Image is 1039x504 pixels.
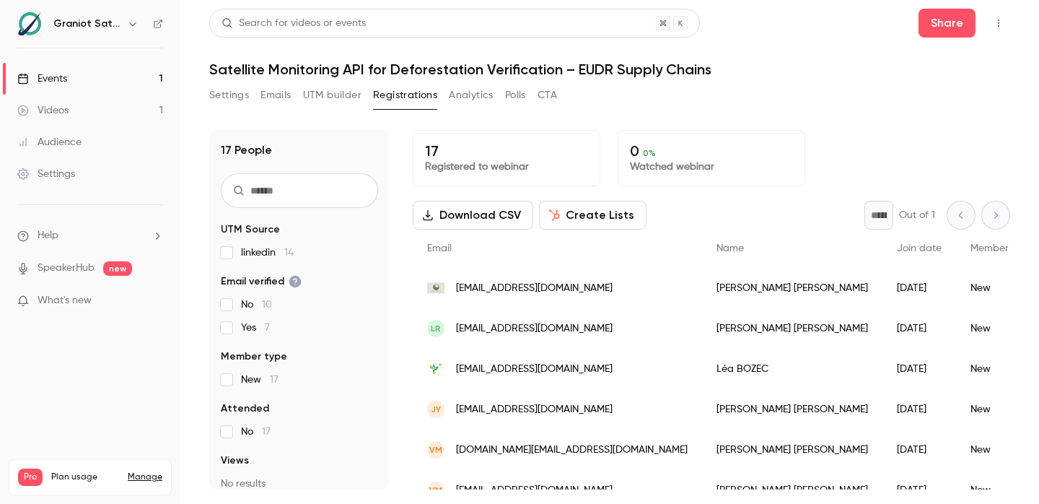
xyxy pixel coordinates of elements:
button: Emails [260,84,291,107]
div: Léa BOZEC [702,349,882,389]
button: CTA [538,84,557,107]
span: Member type [221,349,287,364]
span: 10 [262,300,272,310]
span: UTM Source [221,222,280,237]
img: Graniot Satellite Technologies SL [18,12,41,35]
div: [PERSON_NAME] [PERSON_NAME] [702,389,882,430]
span: Email verified [221,274,302,289]
span: Join date [897,243,942,253]
span: [EMAIL_ADDRESS][DOMAIN_NAME] [456,281,613,296]
a: Manage [128,472,162,483]
span: Plan usage [51,472,119,483]
span: [EMAIL_ADDRESS][DOMAIN_NAME] [456,321,613,336]
h6: Graniot Satellite Technologies SL [53,17,121,31]
span: New [241,373,279,387]
span: [EMAIL_ADDRESS][DOMAIN_NAME] [456,402,613,417]
div: Videos [17,103,69,118]
div: Audience [17,135,82,149]
div: [PERSON_NAME] [PERSON_NAME] [702,430,882,470]
span: Attended [221,401,269,416]
div: [DATE] [882,430,956,470]
div: [PERSON_NAME] [PERSON_NAME] [702,268,882,308]
span: [DOMAIN_NAME][EMAIL_ADDRESS][DOMAIN_NAME] [456,443,688,458]
span: 14 [284,248,294,258]
span: [EMAIL_ADDRESS][DOMAIN_NAME] [456,362,613,377]
span: Pro [18,469,43,486]
div: [DATE] [882,389,956,430]
p: 17 [425,142,588,160]
div: [DATE] [882,308,956,349]
button: Create Lists [539,201,646,230]
button: Polls [505,84,526,107]
span: linkedin [241,246,294,260]
li: help-dropdown-opener [17,228,163,243]
span: LR [431,322,441,335]
p: Watched webinar [630,160,793,174]
a: SpeakerHub [38,261,95,276]
button: Registrations [373,84,437,107]
div: [DATE] [882,268,956,308]
span: VM [429,484,442,497]
h1: Satellite Monitoring API for Deforestation Verification – EUDR Supply Chains [209,61,1010,78]
span: Help [38,228,58,243]
span: No [241,297,272,312]
p: Out of 1 [899,208,935,222]
span: 17 [262,427,271,437]
div: [DATE] [882,349,956,389]
p: Registered to webinar [425,160,588,174]
span: 17 [270,375,279,385]
button: Settings [209,84,249,107]
span: 0 % [643,148,656,158]
button: UTM builder [303,84,361,107]
div: Search for videos or events [222,16,366,31]
p: No results [221,477,378,491]
div: Settings [17,167,75,181]
span: No [241,425,271,439]
img: preferredbynature.org [427,360,444,378]
button: Share [919,9,976,38]
span: new [103,261,132,276]
button: Download CSV [413,201,533,230]
span: Views [221,453,249,468]
p: 0 [630,142,793,160]
span: VM [429,443,442,456]
div: [PERSON_NAME] [PERSON_NAME] [702,308,882,349]
span: JY [431,403,441,416]
span: Name [716,243,744,253]
span: 7 [265,323,270,333]
button: Analytics [449,84,494,107]
div: Events [17,71,67,86]
span: Email [427,243,452,253]
span: Yes [241,321,270,335]
span: Member type [970,243,1033,253]
span: [EMAIL_ADDRESS][DOMAIN_NAME] [456,483,613,498]
span: What's new [38,293,92,308]
img: extrepronatur.es [427,279,444,297]
h1: 17 People [221,142,272,159]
